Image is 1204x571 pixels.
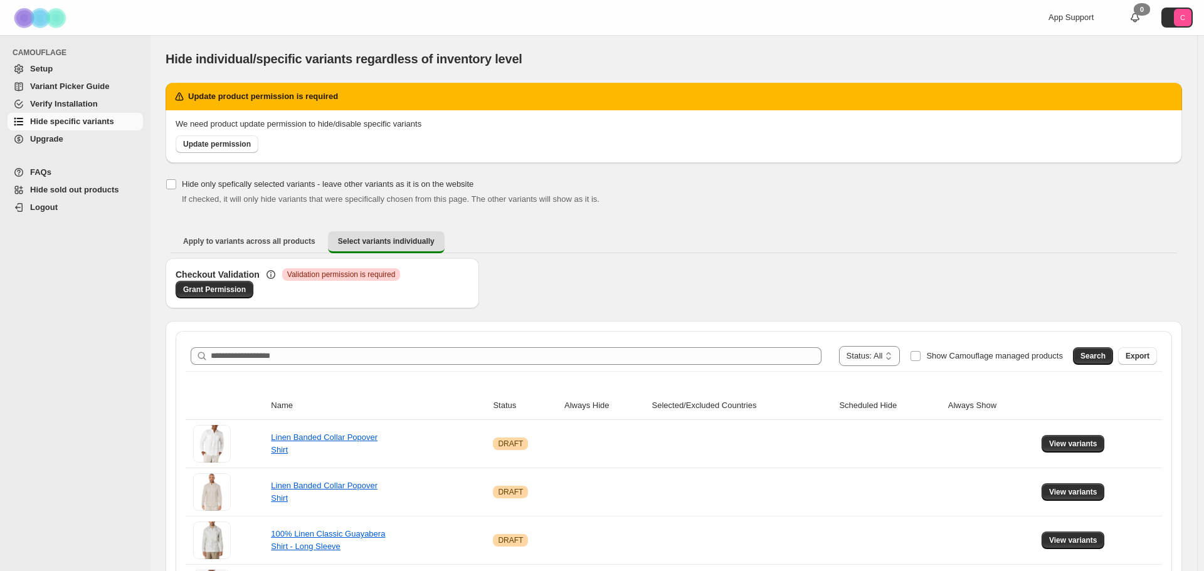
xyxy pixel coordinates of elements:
span: Avatar with initials C [1174,9,1191,26]
span: We need product update permission to hide/disable specific variants [176,119,421,128]
span: Search [1080,351,1106,361]
h2: Update product permission is required [188,90,338,103]
span: View variants [1049,487,1097,497]
button: View variants [1042,532,1105,549]
a: Setup [8,60,143,78]
div: 0 [1134,3,1150,16]
span: Variant Picker Guide [30,81,109,91]
span: Show Camouflage managed products [926,351,1063,360]
span: Export [1126,351,1149,361]
span: FAQs [30,167,51,177]
button: Select variants individually [328,231,445,253]
span: Hide sold out products [30,185,119,194]
span: Hide specific variants [30,117,114,126]
th: Status [489,392,561,420]
a: Verify Installation [8,95,143,113]
a: Variant Picker Guide [8,78,143,95]
span: View variants [1049,439,1097,449]
a: Grant Permission [176,281,253,298]
a: Hide sold out products [8,181,143,199]
a: 0 [1129,11,1141,24]
th: Scheduled Hide [835,392,944,420]
th: Always Hide [561,392,648,420]
a: 100% Linen Classic Guayabera Shirt - Long Sleeve [271,529,385,551]
span: DRAFT [498,535,523,545]
th: Name [267,392,489,420]
text: C [1180,14,1185,21]
span: Logout [30,202,58,212]
button: View variants [1042,483,1105,501]
a: Upgrade [8,130,143,148]
span: Hide only spefically selected variants - leave other variants as it is on the website [182,179,473,189]
span: View variants [1049,535,1097,545]
button: Search [1073,347,1113,365]
span: Apply to variants across all products [183,236,315,246]
button: Export [1118,347,1157,365]
th: Selected/Excluded Countries [648,392,836,420]
span: DRAFT [498,487,523,497]
span: DRAFT [498,439,523,449]
span: CAMOUFLAGE [13,48,144,58]
a: Update permission [176,135,258,153]
span: Select variants individually [338,236,435,246]
h3: Checkout Validation [176,268,260,281]
a: Hide specific variants [8,113,143,130]
span: Verify Installation [30,99,98,108]
img: Camouflage [10,1,73,35]
a: Logout [8,199,143,216]
a: Linen Banded Collar Popover Shirt [271,432,378,454]
span: Validation permission is required [287,270,396,280]
th: Always Show [944,392,1038,420]
button: View variants [1042,435,1105,453]
span: If checked, it will only hide variants that were specifically chosen from this page. The other va... [182,194,599,204]
span: Grant Permission [183,285,246,295]
button: Apply to variants across all products [173,231,325,251]
span: Hide individual/specific variants regardless of inventory level [166,52,522,66]
span: Update permission [183,139,251,149]
span: App Support [1048,13,1094,22]
a: FAQs [8,164,143,181]
span: Upgrade [30,134,63,144]
a: Linen Banded Collar Popover Shirt [271,481,378,503]
span: Setup [30,64,53,73]
button: Avatar with initials C [1161,8,1193,28]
